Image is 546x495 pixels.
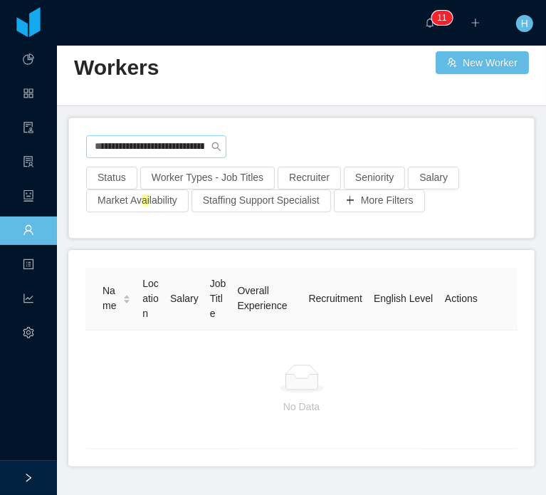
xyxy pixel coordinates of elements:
a: icon: pie-chart [23,46,34,75]
a: icon: robot [23,182,34,212]
button: Staffing Support Specialist [191,189,331,212]
button: Salary [408,167,459,189]
i: icon: caret-up [123,293,131,297]
span: Recruitment [309,293,362,304]
div: Sort [122,293,131,303]
i: icon: solution [23,150,34,178]
span: Salary [170,293,199,304]
p: No Data [97,399,506,415]
i: icon: search [211,142,221,152]
span: English Level [374,293,433,304]
span: H [521,15,528,32]
i: icon: line-chart [23,286,34,315]
button: icon: plusMore Filters [334,189,425,212]
i: icon: caret-down [123,298,131,303]
button: Recruiter [278,167,341,189]
a: icon: user [23,217,34,246]
button: Market Availability [86,189,189,212]
button: Status [86,167,137,189]
span: Overall Experience [238,285,288,311]
span: Name [103,283,117,313]
button: Seniority [344,167,405,189]
span: Job Title [210,278,226,319]
i: icon: plus [471,18,481,28]
span: Actions [445,293,478,304]
button: icon: usergroup-addNew Worker [436,51,529,74]
a: icon: profile [23,251,34,281]
i: icon: setting [23,321,34,349]
button: Worker Types - Job Titles [140,167,275,189]
span: Location [142,278,159,319]
h2: Workers [74,53,302,83]
a: icon: appstore [23,80,34,110]
p: 1 [437,11,442,25]
a: icon: audit [23,114,34,144]
i: icon: bell [425,18,435,28]
p: 1 [442,11,447,25]
sup: 11 [431,11,452,25]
